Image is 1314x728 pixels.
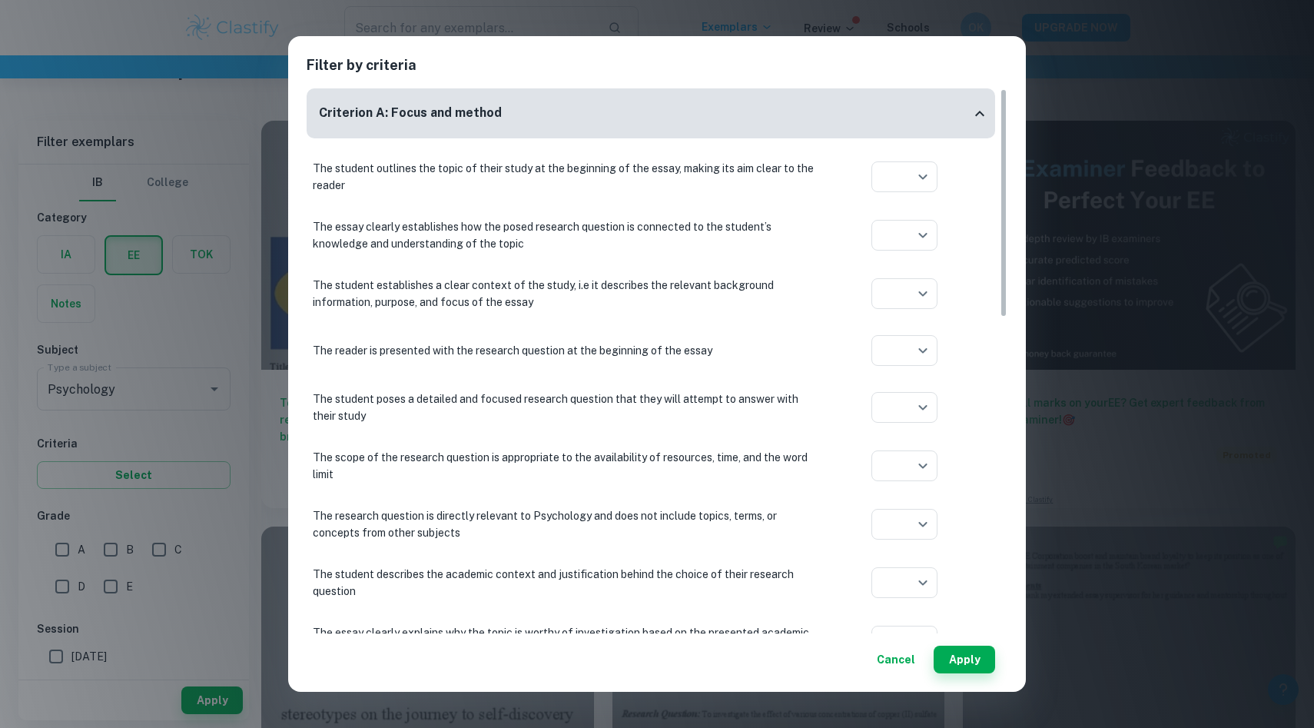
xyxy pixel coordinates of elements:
h6: Criterion A: Focus and method [319,104,502,123]
button: Cancel [871,646,921,673]
p: The student outlines the topic of their study at the beginning of the essay, making its aim clear... [313,160,820,194]
p: The research question is directly relevant to Psychology and does not include topics, terms, or c... [313,507,820,541]
p: The essay clearly explains why the topic is worthy of investigation based on the presented academ... [313,624,820,658]
button: Apply [934,646,995,673]
h2: Filter by criteria [307,55,1007,88]
div: Criterion A: Focus and method [307,88,995,138]
p: The student establishes a clear context of the study, i.e it describes the relevant background in... [313,277,820,311]
p: The reader is presented with the research question at the beginning of the essay [313,342,820,359]
p: The scope of the research question is appropriate to the availability of resources, time, and the... [313,449,820,483]
p: The essay clearly establishes how the posed research question is connected to the student’s knowl... [313,218,820,252]
p: The student describes the academic context and justification behind the choice of their research ... [313,566,820,600]
p: The student poses a detailed and focused research question that they will attempt to answer with ... [313,391,820,424]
